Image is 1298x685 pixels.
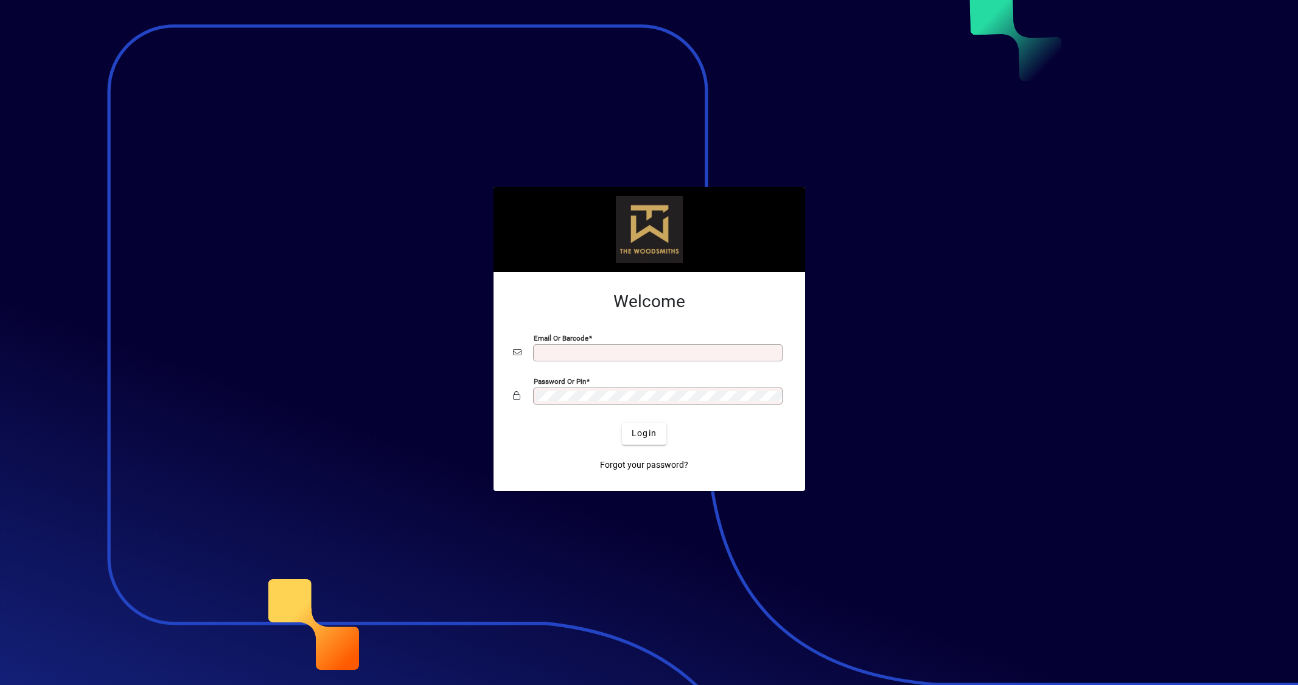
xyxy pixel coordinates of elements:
[513,291,786,312] h2: Welcome
[595,454,693,476] a: Forgot your password?
[534,377,586,385] mat-label: Password or Pin
[600,459,688,471] span: Forgot your password?
[632,427,657,440] span: Login
[534,333,588,342] mat-label: Email or Barcode
[622,423,666,445] button: Login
